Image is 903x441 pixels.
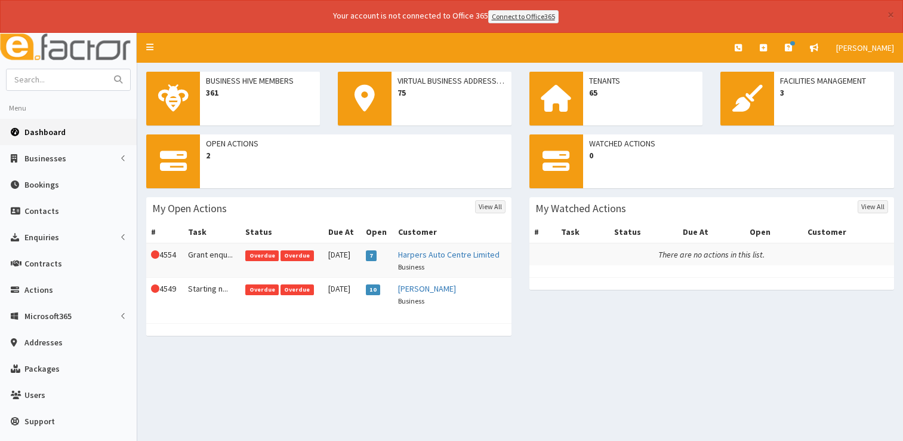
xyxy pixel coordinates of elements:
span: 2 [206,149,506,161]
button: × [887,8,894,21]
th: Customer [803,221,894,243]
th: Task [556,221,609,243]
span: 65 [589,87,697,99]
span: Business Hive Members [206,75,314,87]
span: [PERSON_NAME] [836,42,894,53]
th: Status [609,221,678,243]
span: Contracts [24,258,62,269]
i: This Action is overdue! [151,284,159,293]
span: Watched Actions [589,137,889,149]
td: [DATE] [323,243,361,278]
span: 10 [366,284,381,295]
td: 4549 [146,277,183,311]
span: Microsoft365 [24,311,72,321]
span: Tenants [589,75,697,87]
a: Connect to Office365 [488,10,559,23]
span: Open Actions [206,137,506,149]
span: 75 [397,87,506,99]
a: [PERSON_NAME] [398,283,456,294]
a: View All [475,200,506,213]
th: Open [745,221,803,243]
th: Due At [678,221,745,243]
span: Overdue [245,284,279,295]
span: Overdue [281,250,314,261]
span: Facilities Management [780,75,888,87]
a: [PERSON_NAME] [827,33,903,63]
h3: My Open Actions [152,203,227,214]
small: Business [398,262,424,271]
span: Overdue [245,250,279,261]
span: Actions [24,284,53,295]
th: Customer [393,221,511,243]
a: Harpers Auto Centre Limited [398,249,500,260]
th: Open [361,221,393,243]
td: 4554 [146,243,183,278]
th: Task [183,221,241,243]
span: Contacts [24,206,59,216]
th: # [146,221,183,243]
span: Packages [24,363,60,374]
span: Bookings [24,179,59,190]
span: Dashboard [24,127,66,137]
span: Enquiries [24,232,59,243]
th: Due At [323,221,361,243]
span: 7 [366,250,377,261]
span: Businesses [24,153,66,164]
input: Search... [7,69,107,90]
i: This Action is overdue! [151,250,159,259]
span: Users [24,390,45,400]
a: View All [858,200,888,213]
span: Virtual Business Addresses [397,75,506,87]
span: Support [24,416,55,427]
td: Starting n... [183,277,241,311]
i: There are no actions in this list. [658,249,765,260]
small: Business [398,296,424,305]
div: Your account is not connected to Office 365 [97,10,795,23]
span: Overdue [281,284,314,295]
th: Status [241,221,323,243]
span: 0 [589,149,889,161]
span: Addresses [24,337,63,348]
h3: My Watched Actions [535,203,626,214]
th: # [529,221,556,243]
span: 361 [206,87,314,99]
span: 3 [780,87,888,99]
td: [DATE] [323,277,361,311]
td: Grant enqu... [183,243,241,278]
